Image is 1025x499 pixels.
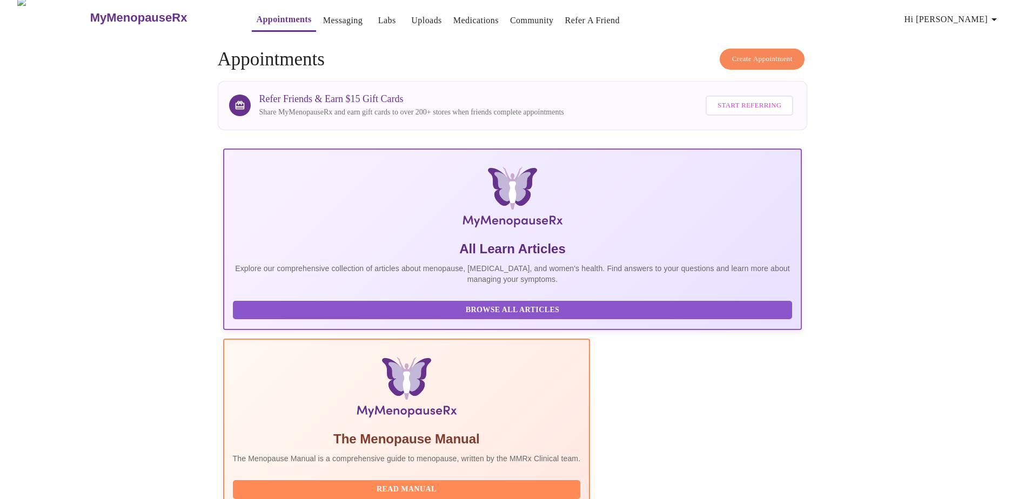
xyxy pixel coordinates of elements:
button: Browse All Articles [233,301,793,320]
span: Create Appointment [732,53,793,65]
a: Uploads [411,13,442,28]
button: Uploads [407,10,446,31]
button: Start Referring [706,96,793,116]
p: The Menopause Manual is a comprehensive guide to menopause, written by the MMRx Clinical team. [233,453,581,464]
button: Read Manual [233,480,581,499]
button: Medications [449,10,503,31]
button: Create Appointment [720,49,805,70]
img: Menopause Manual [288,357,525,422]
h5: The Menopause Manual [233,430,581,448]
a: Medications [453,13,499,28]
button: Community [506,10,558,31]
button: Messaging [319,10,367,31]
a: Refer a Friend [565,13,620,28]
a: Labs [378,13,396,28]
h3: Refer Friends & Earn $15 Gift Cards [259,93,564,105]
span: Browse All Articles [244,304,782,317]
span: Start Referring [718,99,781,112]
span: Hi [PERSON_NAME] [905,12,1001,27]
a: Messaging [323,13,363,28]
h4: Appointments [218,49,808,70]
img: MyMenopauseRx Logo [320,167,706,232]
button: Labs [370,10,404,31]
span: Read Manual [244,483,570,496]
a: Start Referring [703,90,796,121]
a: Read Manual [233,484,584,493]
p: Share MyMenopauseRx and earn gift cards to over 200+ stores when friends complete appointments [259,107,564,118]
h5: All Learn Articles [233,240,793,258]
button: Hi [PERSON_NAME] [900,9,1005,30]
h3: MyMenopauseRx [90,11,187,25]
button: Refer a Friend [561,10,625,31]
a: Appointments [256,12,311,27]
button: Appointments [252,9,316,32]
a: Community [510,13,554,28]
a: Browse All Articles [233,305,795,314]
p: Explore our comprehensive collection of articles about menopause, [MEDICAL_DATA], and women's hea... [233,263,793,285]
